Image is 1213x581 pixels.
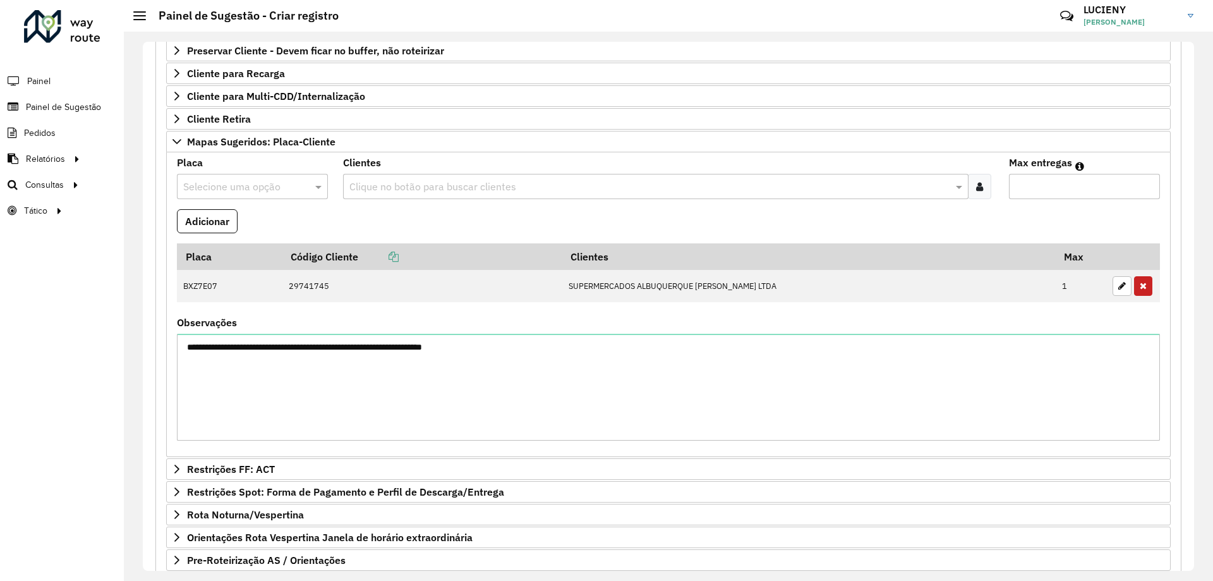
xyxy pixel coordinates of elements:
[166,85,1171,107] a: Cliente para Multi-CDD/Internalização
[1083,4,1178,16] h3: LUCIENY
[166,549,1171,571] a: Pre-Roteirização AS / Orientações
[282,243,562,270] th: Código Cliente
[1053,3,1080,30] a: Contato Rápido
[24,204,47,217] span: Tático
[166,504,1171,525] a: Rota Noturna/Vespertina
[1083,16,1178,28] span: [PERSON_NAME]
[166,527,1171,548] a: Orientações Rota Vespertina Janela de horário extraordinária
[177,315,237,330] label: Observações
[562,243,1055,270] th: Clientes
[166,108,1171,130] a: Cliente Retira
[187,137,335,147] span: Mapas Sugeridos: Placa-Cliente
[187,114,251,124] span: Cliente Retira
[187,510,304,520] span: Rota Noturna/Vespertina
[25,178,64,192] span: Consultas
[187,464,275,474] span: Restrições FF: ACT
[166,152,1171,458] div: Mapas Sugeridos: Placa-Cliente
[187,487,504,497] span: Restrições Spot: Forma de Pagamento e Perfil de Descarga/Entrega
[187,555,346,565] span: Pre-Roteirização AS / Orientações
[282,270,562,303] td: 29741745
[187,91,365,101] span: Cliente para Multi-CDD/Internalização
[26,152,65,166] span: Relatórios
[358,250,399,263] a: Copiar
[166,131,1171,152] a: Mapas Sugeridos: Placa-Cliente
[187,68,285,78] span: Cliente para Recarga
[27,75,51,88] span: Painel
[24,126,56,140] span: Pedidos
[1056,243,1106,270] th: Max
[562,270,1055,303] td: SUPERMERCADOS ALBUQUERQUE [PERSON_NAME] LTDA
[166,40,1171,61] a: Preservar Cliente - Devem ficar no buffer, não roteirizar
[343,155,381,170] label: Clientes
[166,458,1171,480] a: Restrições FF: ACT
[187,532,473,542] span: Orientações Rota Vespertina Janela de horário extraordinária
[1056,270,1106,303] td: 1
[177,243,282,270] th: Placa
[1075,161,1084,171] em: Máximo de clientes que serão colocados na mesma rota com os clientes informados
[177,270,282,303] td: BXZ7E07
[177,209,238,233] button: Adicionar
[187,46,444,56] span: Preservar Cliente - Devem ficar no buffer, não roteirizar
[26,101,101,114] span: Painel de Sugestão
[1009,155,1072,170] label: Max entregas
[146,9,339,23] h2: Painel de Sugestão - Criar registro
[166,63,1171,84] a: Cliente para Recarga
[177,155,203,170] label: Placa
[166,481,1171,503] a: Restrições Spot: Forma de Pagamento e Perfil de Descarga/Entrega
